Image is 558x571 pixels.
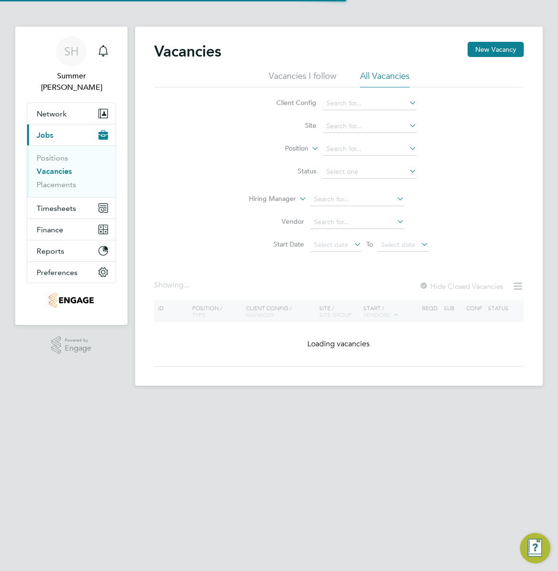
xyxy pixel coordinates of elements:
[37,247,64,256] span: Reports
[27,240,116,261] button: Reports
[15,27,127,325] nav: Main navigation
[27,70,116,93] span: Summer Hadden
[468,42,524,57] button: New Vacancy
[27,262,116,283] button: Preferences
[323,143,417,156] input: Search for...
[27,36,116,93] a: SHSummer [PERSON_NAME]
[27,198,116,219] button: Timesheets
[323,120,417,133] input: Search for...
[249,217,304,226] label: Vendor
[37,153,68,162] a: Positions
[27,124,116,145] button: Jobs
[262,121,316,130] label: Site
[323,165,417,179] input: Select one
[249,240,304,248] label: Start Date
[269,70,336,87] li: Vacancies I follow
[27,103,116,124] button: Network
[241,194,296,204] label: Hiring Manager
[363,238,376,250] span: To
[311,216,404,229] input: Search for...
[37,180,76,189] a: Placements
[311,193,404,206] input: Search for...
[37,268,78,277] span: Preferences
[254,144,308,153] label: Position
[262,98,316,107] label: Client Config
[27,293,116,308] a: Go to home page
[49,293,93,308] img: romaxrecruitment-logo-retina.png
[37,225,63,234] span: Finance
[27,219,116,240] button: Finance
[314,240,348,249] span: Select date
[381,240,415,249] span: Select date
[154,42,221,61] h2: Vacancies
[360,70,410,87] li: All Vacancies
[323,97,417,110] input: Search for...
[37,109,67,118] span: Network
[520,533,550,563] button: Engage Resource Center
[154,280,191,290] div: Showing
[184,280,189,290] span: ...
[51,336,92,354] a: Powered byEngage
[37,204,76,213] span: Timesheets
[64,45,79,57] span: SH
[262,167,316,175] label: Status
[27,145,116,197] div: Jobs
[37,131,53,140] span: Jobs
[65,344,91,352] span: Engage
[65,336,91,344] span: Powered by
[419,282,503,291] label: Hide Closed Vacancies
[37,167,72,176] a: Vacancies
